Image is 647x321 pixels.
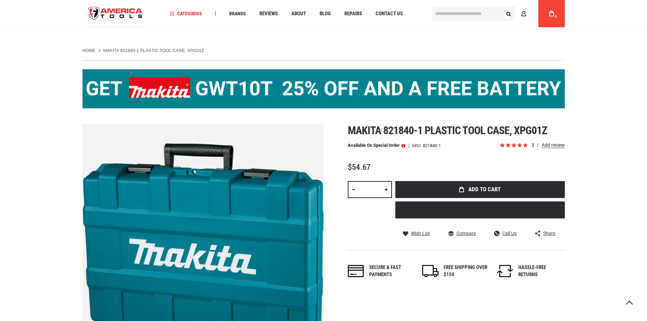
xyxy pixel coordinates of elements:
[502,7,515,20] button: Search
[341,9,365,18] a: Repairs
[395,181,565,198] button: Add to Cart
[543,231,555,236] span: Share
[494,230,517,236] a: Call Us
[403,230,430,236] a: Wish List
[83,1,148,26] a: store logo
[348,162,371,172] span: $54.67
[344,11,362,16] span: Repairs
[83,48,96,54] a: Home
[288,9,309,18] a: About
[412,143,423,148] strong: SKU
[422,265,438,277] img: shipping
[83,69,565,108] img: BOGO: Buy the Makita® XGT IMpact Wrench (GWT10T), get the BL4040 4ah Battery FREE!
[166,9,205,18] a: Categories
[423,143,441,148] div: 821840-1
[376,11,403,16] span: Contact Us
[103,48,204,53] strong: MAKITA 821840-1 PLASTIC TOOL CASE, XPG01Z
[444,264,488,279] div: FREE SHIPPING OVER $150
[369,264,413,279] div: Secure & fast payments
[456,231,476,236] span: Compare
[229,11,246,16] span: Brands
[291,11,306,16] span: About
[348,143,405,148] p: Available on Special Order
[497,265,513,277] img: returns
[448,230,476,236] a: Compare
[373,9,406,18] a: Contact Us
[256,9,281,18] a: Reviews
[169,11,202,16] span: Categories
[532,142,565,148] span: 3 reviews
[348,124,547,137] span: Makita 821840-1 plastic tool case, xpg01z
[411,231,430,236] span: Wish List
[226,9,249,18] a: Brands
[502,231,517,236] span: Call Us
[83,1,148,26] img: America Tools
[518,264,562,279] div: HASSLE-FREE RETURNS
[468,186,501,192] span: Add to Cart
[348,265,364,277] img: payments
[259,11,278,16] span: Reviews
[555,15,557,18] span: 0
[317,9,334,18] a: Blog
[499,142,565,149] span: Rated 5.0 out of 5 stars 3 reviews
[320,11,331,16] span: Blog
